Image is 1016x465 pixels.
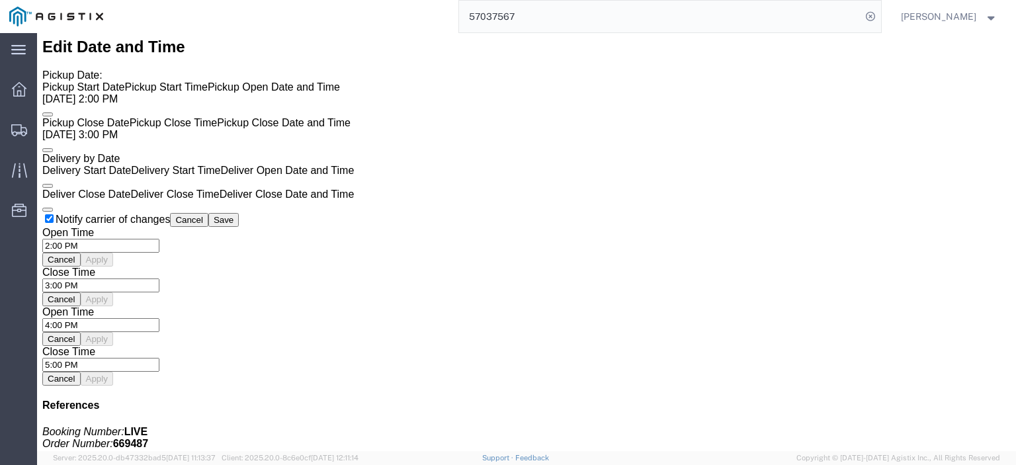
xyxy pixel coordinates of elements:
span: [DATE] 11:13:37 [166,454,216,462]
a: Support [482,454,515,462]
img: logo [9,7,103,26]
input: Search for shipment number, reference number [459,1,861,32]
span: Jesse Jordan [901,9,976,24]
button: [PERSON_NAME] [900,9,998,24]
span: Copyright © [DATE]-[DATE] Agistix Inc., All Rights Reserved [796,452,1000,464]
span: Client: 2025.20.0-8c6e0cf [222,454,359,462]
a: Feedback [515,454,549,462]
span: Server: 2025.20.0-db47332bad5 [53,454,216,462]
iframe: FS Legacy Container [37,33,1016,451]
span: [DATE] 12:11:14 [311,454,359,462]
